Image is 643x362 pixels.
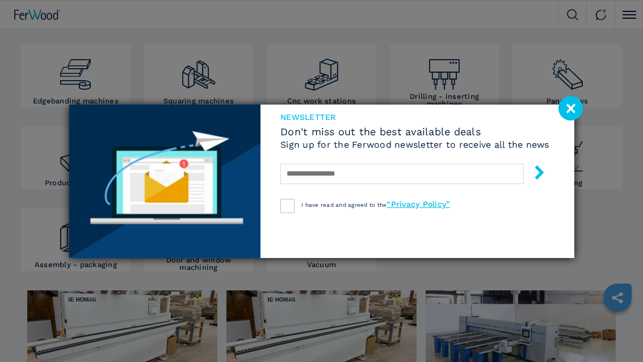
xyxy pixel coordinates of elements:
[521,161,547,188] button: submit-button
[301,202,450,208] span: I have read and agreed to the
[280,140,549,149] h6: Sign up for the Ferwood newsletter to receive all the news
[280,113,549,121] span: newsletter
[386,199,450,209] a: “Privacy Policy”
[69,105,261,258] img: Newsletter image
[280,127,549,137] span: Don't miss out the best available deals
